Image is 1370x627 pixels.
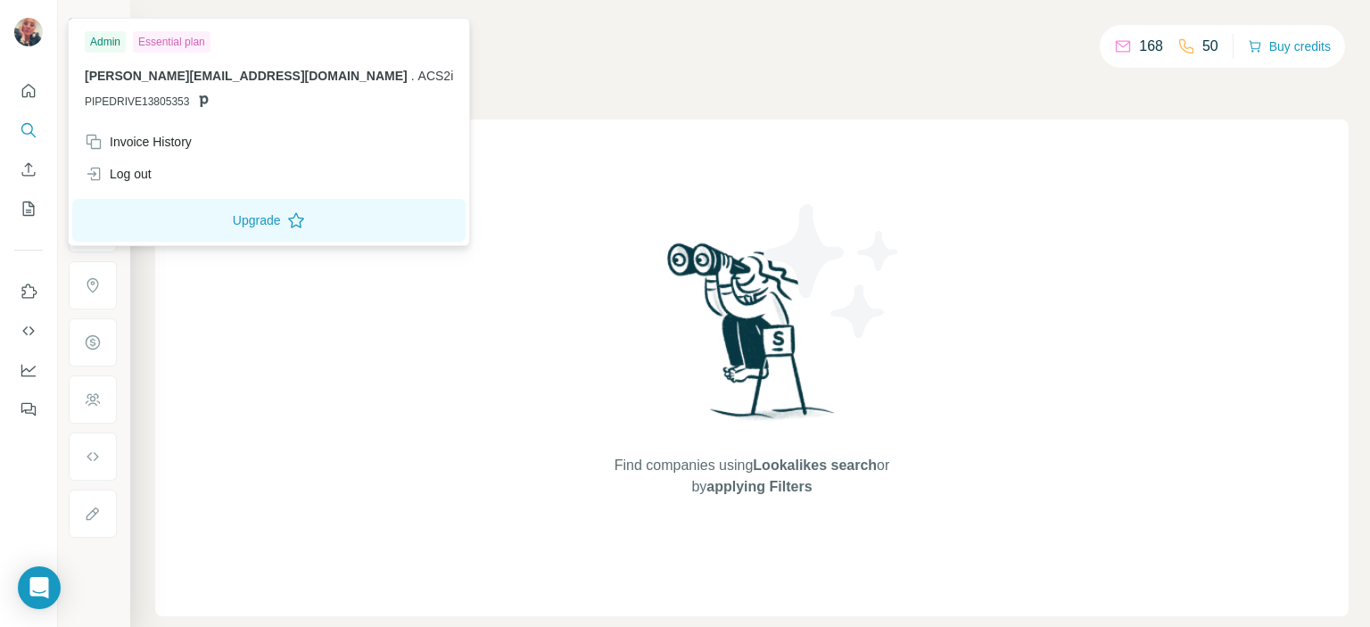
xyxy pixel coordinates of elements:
button: Search [14,114,43,146]
button: Buy credits [1248,34,1331,59]
span: PIPEDRIVE13805353 [85,94,189,110]
button: Feedback [14,393,43,425]
div: Essential plan [133,31,210,53]
div: Log out [85,165,152,183]
span: applying Filters [706,479,812,494]
span: . [411,69,415,83]
img: Avatar [14,18,43,46]
button: Use Surfe on LinkedIn [14,276,43,308]
h4: Search [155,21,1349,46]
button: Enrich CSV [14,153,43,186]
p: 168 [1139,36,1163,57]
button: My lists [14,193,43,225]
div: Open Intercom Messenger [18,566,61,609]
button: Show [55,11,128,37]
button: Upgrade [72,199,466,242]
div: Invoice History [85,133,192,151]
p: 50 [1202,36,1218,57]
span: Lookalikes search [753,458,877,473]
button: Dashboard [14,354,43,386]
span: [PERSON_NAME][EMAIL_ADDRESS][DOMAIN_NAME] [85,69,408,83]
div: Admin [85,31,126,53]
span: ACS2i [418,69,454,83]
img: Surfe Illustration - Stars [752,191,912,351]
span: Find companies using or by [609,455,895,498]
button: Use Surfe API [14,315,43,347]
img: Surfe Illustration - Woman searching with binoculars [659,238,845,437]
button: Quick start [14,75,43,107]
